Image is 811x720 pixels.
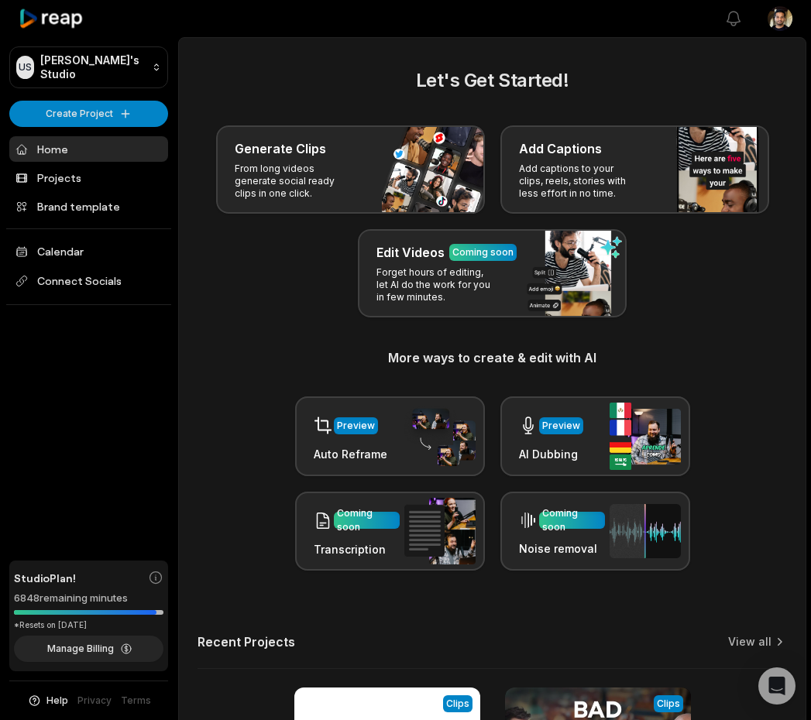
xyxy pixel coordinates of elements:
a: View all [728,634,771,650]
h3: Noise removal [519,540,605,557]
span: Studio Plan! [14,570,76,586]
span: Help [46,694,68,708]
img: auto_reframe.png [404,406,476,467]
a: Calendar [9,238,168,264]
div: US [16,56,34,79]
div: Preview [542,419,580,433]
a: Projects [9,165,168,190]
a: Brand template [9,194,168,219]
button: Manage Billing [14,636,163,662]
button: Create Project [9,101,168,127]
div: Coming soon [452,245,514,259]
h3: Edit Videos [376,243,445,262]
div: 6848 remaining minutes [14,591,163,606]
div: Coming soon [337,506,397,534]
h3: More ways to create & edit with AI [198,348,787,367]
a: Home [9,136,168,162]
div: Coming soon [542,506,602,534]
p: Forget hours of editing, let AI do the work for you in few minutes. [376,266,497,303]
h3: Auto Reframe [314,446,387,462]
div: Preview [337,419,375,433]
h3: Add Captions [519,139,602,158]
h2: Recent Projects [198,634,295,650]
a: Terms [121,694,151,708]
h2: Let's Get Started! [198,67,787,94]
p: [PERSON_NAME]'s Studio [40,53,146,81]
button: Help [27,694,68,708]
div: Open Intercom Messenger [758,667,796,705]
h3: Generate Clips [235,139,326,158]
img: transcription.png [404,498,476,564]
div: *Resets on [DATE] [14,619,163,631]
h3: AI Dubbing [519,446,583,462]
img: ai_dubbing.png [610,403,681,470]
p: From long videos generate social ready clips in one click. [235,163,355,200]
span: Connect Socials [9,267,168,295]
h3: Transcription [314,541,400,557]
p: Add captions to your clips, reels, stories with less effort in no time. [519,163,639,200]
a: Privacy [77,694,112,708]
img: noise_removal.png [610,504,681,557]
